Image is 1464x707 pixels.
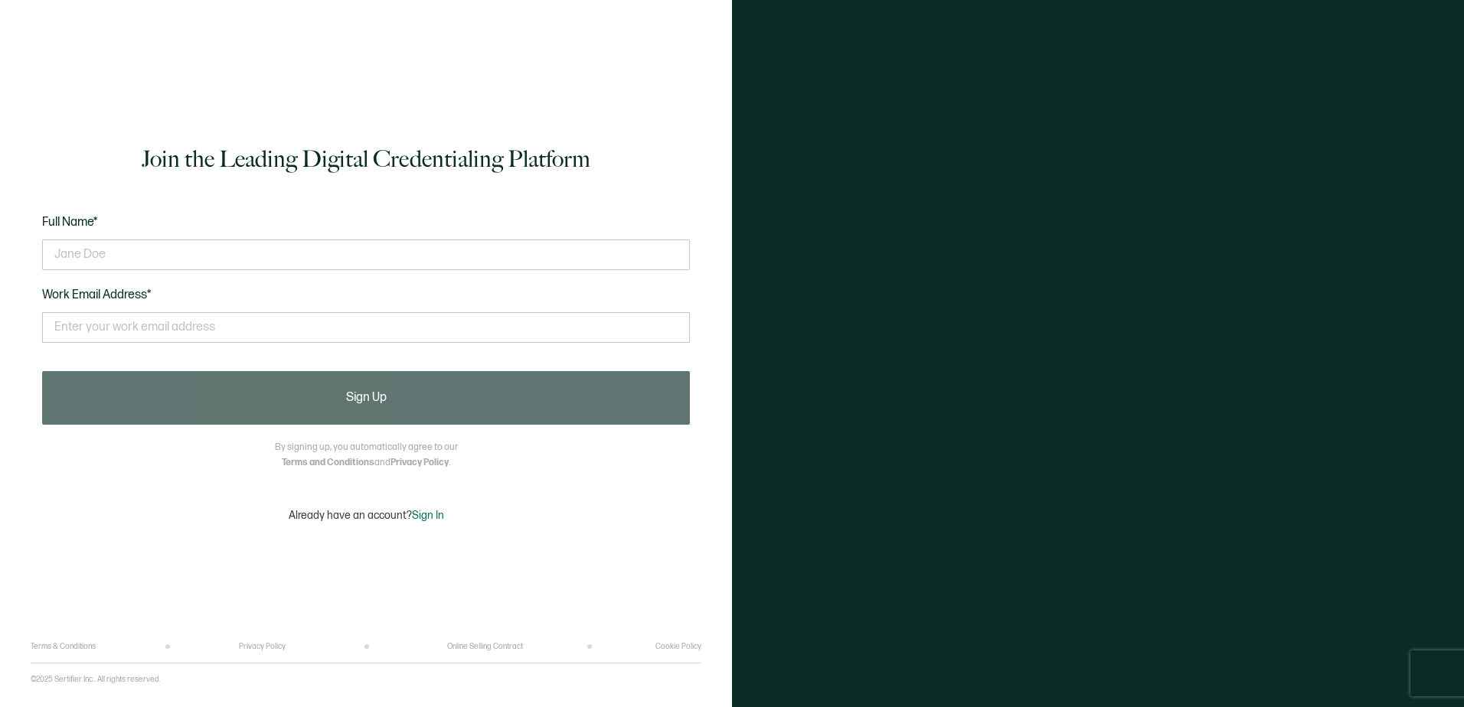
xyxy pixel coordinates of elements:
span: Full Name* [42,215,98,230]
p: By signing up, you automatically agree to our and . [275,440,458,471]
input: Enter your work email address [42,312,690,343]
span: Work Email Address* [42,288,152,302]
span: Sign In [412,509,444,522]
a: Online Selling Contract [447,642,523,651]
input: Jane Doe [42,239,690,270]
p: Already have an account? [289,509,444,522]
a: Cookie Policy [655,642,701,651]
p: ©2025 Sertifier Inc.. All rights reserved. [31,675,161,684]
button: Sign Up [42,371,690,425]
h1: Join the Leading Digital Credentialing Platform [142,144,590,174]
a: Privacy Policy [391,457,449,468]
a: Terms & Conditions [31,642,96,651]
span: Sign Up [346,392,387,404]
a: Privacy Policy [239,642,286,651]
a: Terms and Conditions [282,457,374,468]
